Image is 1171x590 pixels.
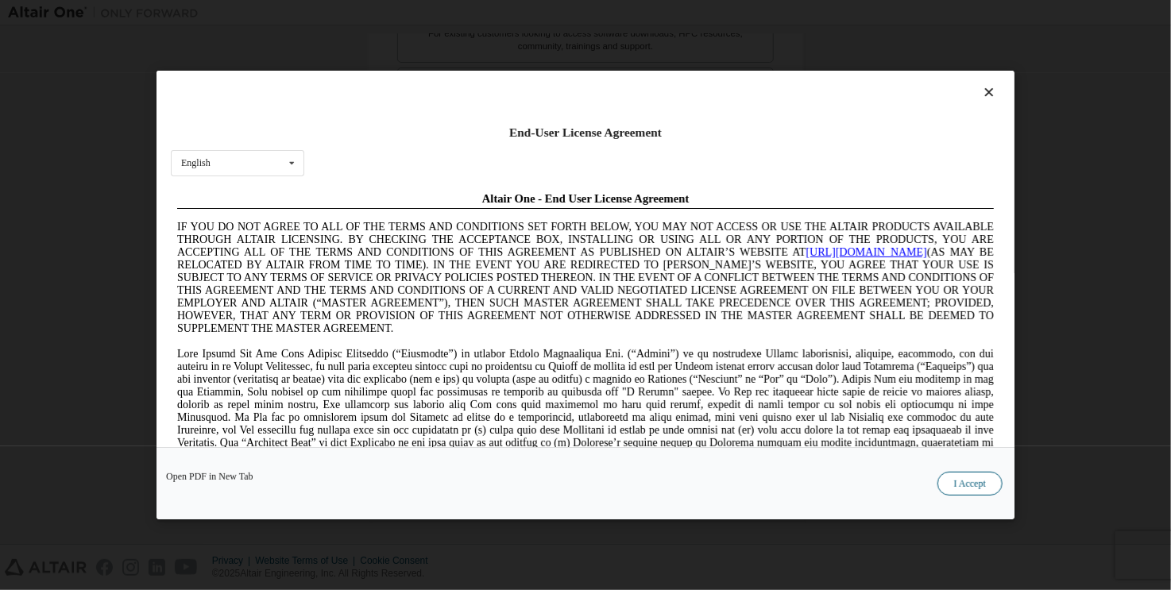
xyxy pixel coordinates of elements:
button: I Accept [937,472,1003,496]
span: IF YOU DO NOT AGREE TO ALL OF THE TERMS AND CONDITIONS SET FORTH BELOW, YOU MAY NOT ACCESS OR USE... [6,35,823,148]
a: [URL][DOMAIN_NAME] [636,60,756,72]
div: English [181,158,211,168]
span: Altair One - End User License Agreement [311,6,519,19]
span: Lore Ipsumd Sit Ame Cons Adipisc Elitseddo (“Eiusmodte”) in utlabor Etdolo Magnaaliqua Eni. (“Adm... [6,162,823,276]
a: Open PDF in New Tab [166,472,253,481]
div: End-User License Agreement [171,125,1000,141]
